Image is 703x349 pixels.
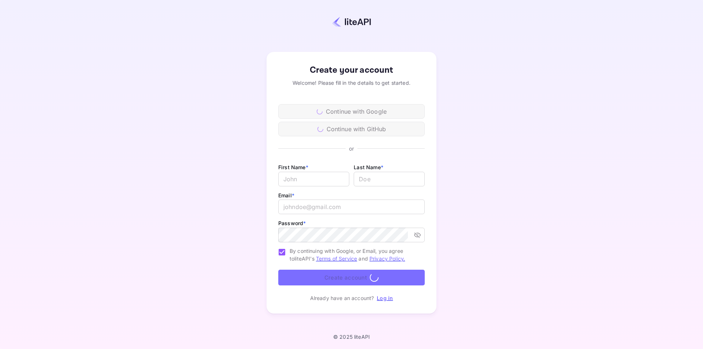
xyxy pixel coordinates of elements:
div: Welcome! Please fill in the details to get started. [278,79,425,87]
a: Log in [377,295,393,301]
p: Already have an account? [310,294,374,302]
label: Password [278,220,306,226]
div: Create your account [278,64,425,77]
label: Email [278,192,294,198]
p: © 2025 liteAPI [333,334,370,340]
div: Continue with GitHub [278,122,425,136]
input: John [278,172,349,186]
input: Doe [354,172,425,186]
a: Terms of Service [316,255,357,262]
label: Last Name [354,164,383,170]
span: By continuing with Google, or Email, you agree to liteAPI's and [290,247,419,262]
div: Continue with Google [278,104,425,119]
input: johndoe@gmail.com [278,200,425,214]
label: First Name [278,164,308,170]
a: Privacy Policy. [369,255,405,262]
img: liteapi [332,16,371,27]
button: toggle password visibility [411,228,424,242]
